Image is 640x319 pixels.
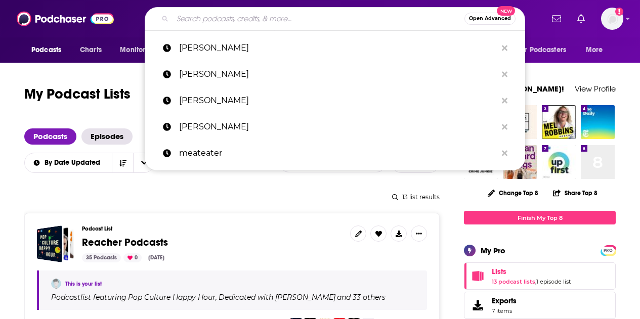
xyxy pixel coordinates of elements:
span: Podcasts [31,43,61,57]
img: Sarah Breivogel [51,279,61,289]
a: Lists [467,269,488,283]
h4: Dedicated with [PERSON_NAME] [219,293,335,301]
span: More [586,43,603,57]
button: open menu [133,153,154,172]
button: Change Top 8 [482,187,544,199]
span: Reacher Podcasts [82,236,168,249]
span: Exports [492,296,517,305]
a: Reacher Podcasts [82,237,168,248]
a: Episodes [81,128,133,145]
img: The Mel Robbins Podcast [542,105,576,139]
a: Exports [464,292,616,319]
p: ben shapiro [179,87,497,114]
div: Search podcasts, credits, & more... [145,7,525,30]
a: Finish My Top 8 [464,211,616,224]
a: Show notifications dropdown [573,10,589,27]
button: Share Top 8 [552,183,598,203]
span: , [535,278,536,285]
a: [PERSON_NAME] [145,87,525,114]
div: Podcast list featuring [51,293,415,302]
span: Charts [80,43,102,57]
img: The Daily [581,105,615,139]
img: Podchaser - Follow, Share and Rate Podcasts [17,9,114,28]
div: 13 list results [24,193,440,201]
a: Charts [73,40,108,60]
span: Lists [464,262,616,290]
button: open menu [511,40,581,60]
button: open menu [579,40,616,60]
div: [DATE] [144,253,168,262]
p: ezra klein [179,61,497,87]
p: ben dhapior [179,114,497,140]
span: By Date Updated [45,159,104,166]
span: Logged in as SarahCBreivogel [601,8,623,30]
div: My Pro [481,246,505,255]
input: Search podcasts, credits, & more... [173,11,464,27]
h2: Choose List sort [24,153,154,173]
div: 35 Podcasts [82,253,121,262]
a: [PERSON_NAME] [145,114,525,140]
button: open menu [113,40,169,60]
a: View Profile [575,84,616,94]
button: Show profile menu [601,8,623,30]
h3: Podcast List [82,225,342,232]
a: PRO [602,246,614,254]
a: Show notifications dropdown [548,10,565,27]
button: Sort Direction [112,153,133,172]
a: 1 episode list [536,278,571,285]
span: Lists [492,267,506,276]
div: 0 [123,253,142,262]
a: Reacher Podcasts [37,225,74,262]
a: [PERSON_NAME] [145,61,525,87]
span: Monitoring [120,43,156,57]
a: Dedicated with [PERSON_NAME] [217,293,335,301]
span: , [216,293,217,302]
span: PRO [602,247,614,254]
span: Open Advanced [469,16,511,21]
button: Open AdvancedNew [464,13,516,25]
button: open menu [24,159,112,166]
img: User Profile [601,8,623,30]
span: Exports [467,298,488,312]
p: maggie lange [179,35,497,61]
a: [PERSON_NAME] [145,35,525,61]
span: For Podcasters [518,43,566,57]
span: New [497,6,515,16]
a: Podcasts [24,128,76,145]
span: 7 items [492,307,517,314]
img: Up First from NPR [542,145,576,179]
a: 13 podcast lists [492,278,535,285]
a: meateater [145,140,525,166]
h4: Pop Culture Happy Hour [128,293,216,301]
button: Show More Button [411,225,427,242]
a: Pop Culture Happy Hour [126,293,216,301]
svg: Add a profile image [615,8,623,16]
a: This is your list [65,281,102,287]
p: and 33 others [337,293,386,302]
button: open menu [24,40,74,60]
h1: My Podcast Lists [24,85,131,104]
p: meateater [179,140,497,166]
a: Lists [492,267,571,276]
